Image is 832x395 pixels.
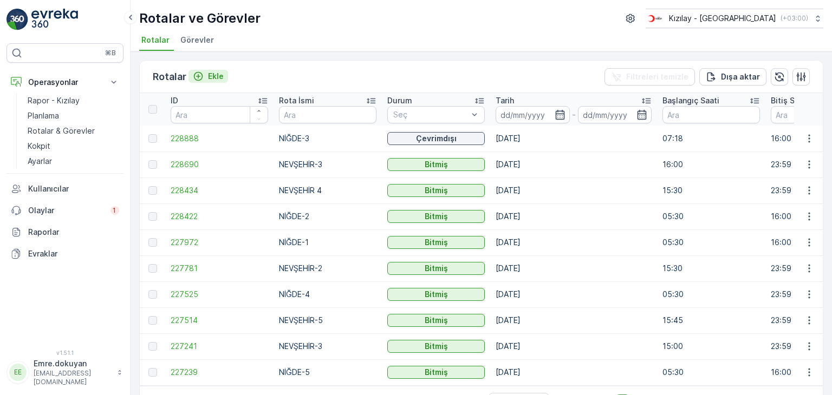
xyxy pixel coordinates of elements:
[604,68,695,85] button: Filtreleri temizle
[23,154,123,169] a: Ayarlar
[148,368,157,377] div: Toggle Row Selected
[279,237,376,248] p: NİĞDE-1
[626,71,688,82] p: Filtreleri temizle
[279,263,376,274] p: NEVŞEHİR-2
[34,369,112,386] p: [EMAIL_ADDRESS][DOMAIN_NAME]
[387,314,485,327] button: Bitmiş
[425,289,448,300] p: Bitmiş
[23,139,123,154] a: Kokpit
[23,108,123,123] a: Planlama
[387,288,485,301] button: Bitmiş
[9,364,27,381] div: EE
[6,350,123,356] span: v 1.51.1
[387,158,485,171] button: Bitmiş
[662,106,760,123] input: Ara
[34,358,112,369] p: Emre.dokuyan
[496,95,514,106] p: Tarih
[387,236,485,249] button: Bitmiş
[279,341,376,352] p: NEVŞEHİR-3
[662,211,760,222] p: 05:30
[28,248,119,259] p: Evraklar
[721,71,760,82] p: Dışa aktar
[6,221,123,243] a: Raporlar
[279,133,376,144] p: NİĞDE-3
[425,367,448,378] p: Bitmiş
[28,126,95,136] p: Rotalar & Görevler
[646,12,665,24] img: k%C4%B1z%C4%B1lay_D5CCths_t1JZB0k.png
[153,69,186,84] p: Rotalar
[496,106,570,123] input: dd/mm/yyyy
[171,185,268,196] a: 228434
[393,109,468,120] p: Seç
[208,71,224,82] p: Ekle
[490,281,657,307] td: [DATE]
[148,316,157,325] div: Toggle Row Selected
[171,341,268,352] a: 227241
[669,13,776,24] p: Kızılay - [GEOGRAPHIC_DATA]
[279,95,314,106] p: Rota İsmi
[279,367,376,378] p: NİĞDE-5
[490,255,657,281] td: [DATE]
[425,315,448,326] p: Bitmiş
[171,237,268,248] span: 227972
[171,315,268,326] a: 227514
[387,210,485,223] button: Bitmiş
[171,263,268,274] a: 227781
[646,9,823,28] button: Kızılay - [GEOGRAPHIC_DATA](+03:00)
[171,289,268,300] a: 227525
[279,211,376,222] p: NİĞDE-2
[425,211,448,222] p: Bitmiş
[699,68,766,85] button: Dışa aktar
[28,227,119,238] p: Raporlar
[148,342,157,351] div: Toggle Row Selected
[171,159,268,170] a: 228690
[28,110,59,121] p: Planlama
[279,159,376,170] p: NEVŞEHİR-3
[148,160,157,169] div: Toggle Row Selected
[425,159,448,170] p: Bitmiş
[771,95,809,106] p: Bitiş Saati
[662,289,760,300] p: 05:30
[171,106,268,123] input: Ara
[171,133,268,144] a: 228888
[6,243,123,265] a: Evraklar
[425,341,448,352] p: Bitmiş
[141,35,170,45] span: Rotalar
[279,289,376,300] p: NİĞDE-4
[490,229,657,255] td: [DATE]
[387,132,485,145] button: Çevrimdışı
[490,359,657,385] td: [DATE]
[572,108,576,121] p: -
[148,212,157,221] div: Toggle Row Selected
[171,367,268,378] a: 227239
[171,211,268,222] span: 228422
[180,35,214,45] span: Görevler
[781,14,808,23] p: ( +03:00 )
[416,133,457,144] p: Çevrimdışı
[387,184,485,197] button: Bitmiş
[6,9,28,30] img: logo
[387,95,412,106] p: Durum
[490,126,657,152] td: [DATE]
[6,178,123,200] a: Kullanıcılar
[28,95,80,106] p: Rapor - Kızılay
[490,203,657,229] td: [DATE]
[387,366,485,379] button: Bitmiş
[148,186,157,195] div: Toggle Row Selected
[662,133,760,144] p: 07:18
[148,238,157,247] div: Toggle Row Selected
[148,290,157,299] div: Toggle Row Selected
[113,206,117,215] p: 1
[279,185,376,196] p: NEVŞEHİR 4
[148,134,157,143] div: Toggle Row Selected
[171,95,178,106] p: ID
[23,93,123,108] a: Rapor - Kızılay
